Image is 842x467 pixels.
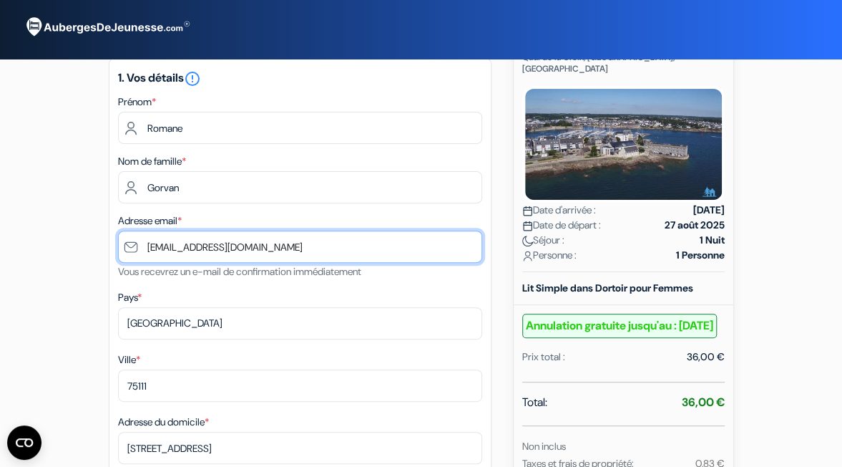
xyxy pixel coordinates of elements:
img: user_icon.svg [522,251,533,261]
button: CMP-Widget öffnen [7,425,41,460]
label: Adresse email [118,213,182,228]
strong: 1 Personne [676,248,725,263]
div: 36,00 € [687,350,725,365]
label: Adresse du domicile [118,415,209,430]
span: Personne : [522,248,577,263]
i: error_outline [184,70,201,87]
img: moon.svg [522,236,533,246]
b: Annulation gratuite jusqu'au : [DATE] [522,314,717,338]
span: Date de départ : [522,218,601,233]
strong: 27 août 2025 [665,218,725,233]
label: Ville [118,352,140,367]
span: Total: [522,394,547,411]
input: Entrer le nom de famille [118,171,482,203]
img: AubergesDeJeunesse.com [17,8,196,47]
b: Lit Simple dans Dortoir pour Femmes [522,281,693,294]
p: Quai de la Croix, [GEOGRAPHIC_DATA], [GEOGRAPHIC_DATA] [522,52,725,74]
a: error_outline [184,70,201,85]
span: Date d'arrivée : [522,203,596,218]
img: calendar.svg [522,206,533,216]
small: Vous recevrez un e-mail de confirmation immédiatement [118,265,361,278]
span: Séjour : [522,233,564,248]
small: Non inclus [522,440,566,453]
label: Prénom [118,95,156,110]
input: Entrer adresse e-mail [118,231,482,263]
img: calendar.svg [522,221,533,231]
strong: [DATE] [693,203,725,218]
h5: 1. Vos détails [118,70,482,87]
strong: 1 Nuit [700,233,725,248]
input: Entrez votre prénom [118,112,482,144]
strong: 36,00 € [682,395,725,410]
div: Prix total : [522,350,565,365]
label: Pays [118,290,142,305]
label: Nom de famille [118,154,186,169]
